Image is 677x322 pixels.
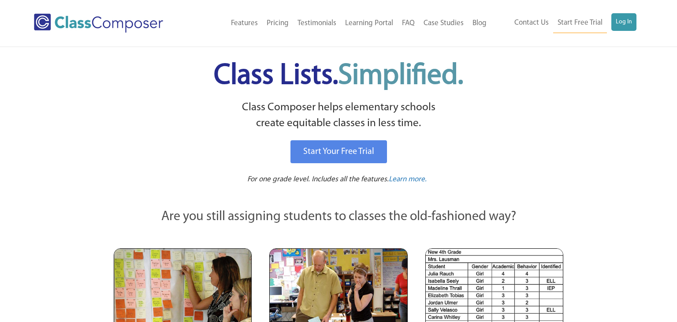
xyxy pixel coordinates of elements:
[262,14,293,33] a: Pricing
[112,100,565,132] p: Class Composer helps elementary schools create equitable classes in less time.
[341,14,398,33] a: Learning Portal
[389,176,427,183] span: Learn more.
[611,13,636,31] a: Log In
[214,62,463,90] span: Class Lists.
[114,207,563,227] p: Are you still assigning students to classes the old-fashioned way?
[303,147,374,156] span: Start Your Free Trial
[419,14,468,33] a: Case Studies
[247,176,389,183] span: For one grade level. Includes all the features.
[227,14,262,33] a: Features
[398,14,419,33] a: FAQ
[389,174,427,185] a: Learn more.
[338,62,463,90] span: Simplified.
[468,14,491,33] a: Blog
[510,13,553,33] a: Contact Us
[290,140,387,163] a: Start Your Free Trial
[34,14,163,33] img: Class Composer
[553,13,607,33] a: Start Free Trial
[293,14,341,33] a: Testimonials
[193,14,491,33] nav: Header Menu
[491,13,637,33] nav: Header Menu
